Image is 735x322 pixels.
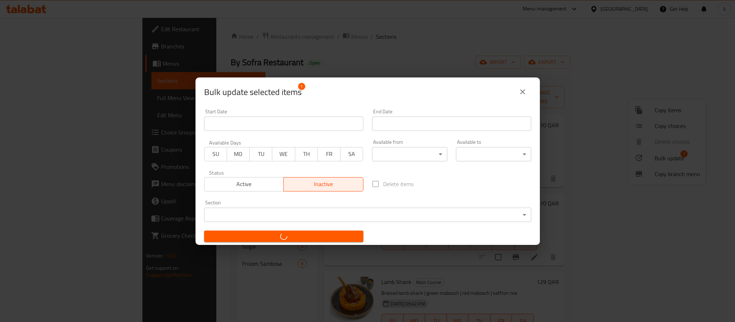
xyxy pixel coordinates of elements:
span: WE [275,149,292,159]
span: FR [321,149,338,159]
span: SA [343,149,360,159]
span: SU [207,149,224,159]
button: close [514,83,531,100]
button: WE [272,147,295,161]
div: ​ [456,147,531,161]
span: Active [207,179,281,189]
button: SU [204,147,227,161]
button: Inactive [283,177,363,191]
div: ​ [372,147,447,161]
button: TH [295,147,318,161]
button: MO [227,147,250,161]
button: FR [317,147,340,161]
div: ​ [204,208,531,222]
span: TH [298,149,315,159]
span: Delete items [383,180,414,188]
span: Inactive [287,179,361,189]
span: TU [253,149,269,159]
span: Selected items count [204,86,302,98]
button: SA [340,147,363,161]
button: TU [249,147,272,161]
span: 1 [298,83,305,90]
button: Active [204,177,284,191]
span: MO [230,149,247,159]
